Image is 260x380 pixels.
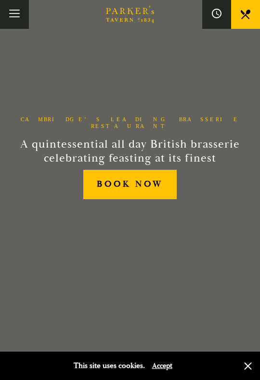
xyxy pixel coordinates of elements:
[152,361,172,370] button: Accept
[83,170,177,199] a: BOOK NOW
[8,116,252,129] h1: Cambridge’s Leading Brasserie Restaurant
[74,359,145,373] p: This site uses cookies.
[8,138,252,165] h2: A quintessential all day British brasserie celebrating feasting at its finest
[243,361,253,371] button: Close and accept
